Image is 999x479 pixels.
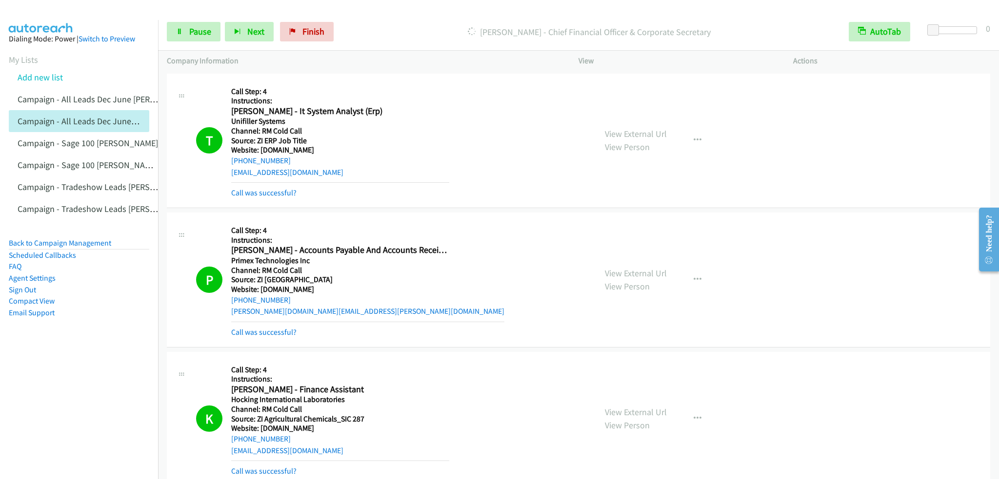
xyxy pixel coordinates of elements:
a: Back to Campaign Management [9,238,111,248]
a: Scheduled Callbacks [9,250,76,260]
p: Actions [793,55,990,67]
a: [PHONE_NUMBER] [231,295,291,305]
h5: Call Step: 4 [231,365,449,375]
h1: K [196,405,222,432]
p: View [579,55,776,67]
h2: [PERSON_NAME] - Finance Assistant [231,384,449,395]
h5: Call Step: 4 [231,226,504,235]
h5: Website: [DOMAIN_NAME] [231,285,504,294]
a: Call was successful? [231,466,297,476]
p: [PERSON_NAME] - Chief Financial Officer & Corporate Secretary [347,25,831,38]
h5: Channel: RM Cold Call [231,404,449,414]
a: View External Url [605,268,667,279]
h2: [PERSON_NAME] - It System Analyst (Erp) [231,106,449,117]
h5: Instructions: [231,235,504,245]
div: 0 [986,22,990,35]
a: [PHONE_NUMBER] [231,434,291,443]
a: Campaign - All Leads Dec June [PERSON_NAME] Cloned [18,115,223,127]
a: Email Support [9,308,55,317]
h1: P [196,267,222,293]
a: View Person [605,420,650,431]
a: Pause [167,22,220,41]
h5: Channel: RM Cold Call [231,126,449,136]
h5: Website: [DOMAIN_NAME] [231,423,449,433]
h5: Channel: RM Cold Call [231,266,504,275]
a: Campaign - Tradeshow Leads [PERSON_NAME] [18,181,190,192]
button: AutoTab [849,22,910,41]
h5: Website: [DOMAIN_NAME] [231,145,449,155]
h5: Source: ZI [GEOGRAPHIC_DATA] [231,275,504,285]
span: Pause [189,26,211,37]
a: Add new list [18,72,63,83]
a: Call was successful? [231,188,297,197]
div: Dialing Mode: Power | [9,33,149,45]
a: Campaign - Sage 100 [PERSON_NAME] Cloned [18,159,186,171]
h5: Instructions: [231,96,449,106]
h5: Hocking International Laboratories [231,395,449,404]
a: My Lists [9,54,38,65]
h5: Primex Technologies Inc [231,256,504,266]
a: [EMAIL_ADDRESS][DOMAIN_NAME] [231,446,343,455]
a: Compact View [9,296,55,306]
h5: Instructions: [231,374,449,384]
span: Next [247,26,264,37]
button: Next [225,22,274,41]
a: Agent Settings [9,273,56,283]
a: Switch to Preview [79,34,135,43]
a: View External Url [605,128,667,139]
a: [PHONE_NUMBER] [231,156,291,165]
a: View Person [605,281,650,292]
a: Campaign - Tradeshow Leads [PERSON_NAME] Cloned [18,203,218,214]
h5: Call Step: 4 [231,87,449,96]
p: Company Information [167,55,561,67]
a: FAQ [9,262,21,271]
a: [EMAIL_ADDRESS][DOMAIN_NAME] [231,168,343,177]
div: Delay between calls (in seconds) [932,26,977,34]
h5: Unifiller Systems [231,116,449,126]
h1: T [196,127,222,153]
a: Call was successful? [231,327,297,337]
h5: Source: ZI Agricultural Chemicals_SIC 287 [231,414,449,424]
h2: [PERSON_NAME] - Accounts Payable And Accounts Receivable [231,245,449,256]
a: View Person [605,141,650,153]
a: Finish [280,22,334,41]
h5: Source: ZI ERP Job Title [231,136,449,146]
iframe: Resource Center [971,201,999,278]
span: Finish [302,26,324,37]
a: View External Url [605,406,667,418]
a: [PERSON_NAME][DOMAIN_NAME][EMAIL_ADDRESS][PERSON_NAME][DOMAIN_NAME] [231,307,504,316]
a: Sign Out [9,285,36,294]
a: Campaign - All Leads Dec June [PERSON_NAME] [18,94,195,105]
a: Campaign - Sage 100 [PERSON_NAME] [18,137,158,149]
